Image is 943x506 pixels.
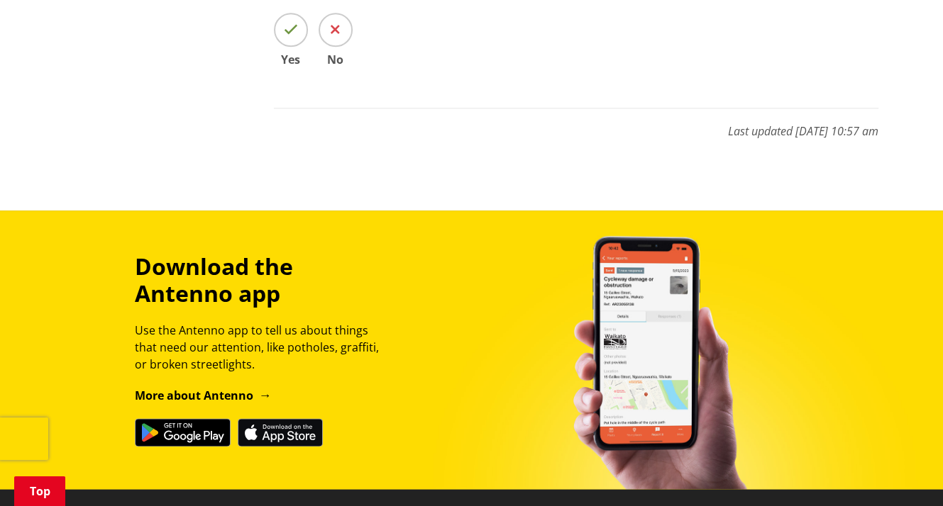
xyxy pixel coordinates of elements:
[135,418,231,446] img: Get it on Google Play
[238,418,323,446] img: Download on the App Store
[14,476,65,506] a: Top
[135,253,392,308] h3: Download the Antenno app
[878,446,929,497] iframe: Messenger Launcher
[274,108,878,140] p: Last updated [DATE] 10:57 am
[135,388,272,403] a: More about Antenno
[274,54,308,65] span: Yes
[319,54,353,65] span: No
[135,322,392,373] p: Use the Antenno app to tell us about things that need our attention, like potholes, graffiti, or ...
